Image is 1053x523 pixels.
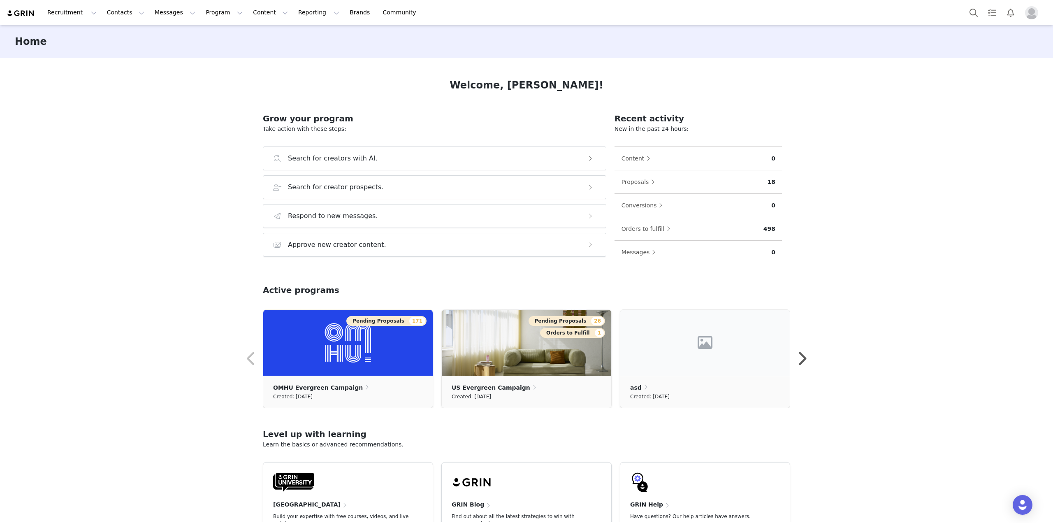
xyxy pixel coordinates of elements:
[621,199,667,212] button: Conversions
[273,392,313,401] small: Created: [DATE]
[1020,6,1046,19] button: Profile
[529,316,605,326] button: Pending Proposals26
[273,500,341,509] h4: [GEOGRAPHIC_DATA]
[1002,3,1020,22] button: Notifications
[452,383,530,392] p: US Evergreen Campaign
[201,3,248,22] button: Program
[615,125,782,133] p: New in the past 24 hours:
[263,125,606,133] p: Take action with these steps:
[450,78,603,93] h1: Welcome, [PERSON_NAME]!
[763,225,775,233] p: 498
[42,3,102,22] button: Recruitment
[273,383,363,392] p: OMHU Evergreen Campaign
[621,246,660,259] button: Messages
[965,3,983,22] button: Search
[771,154,775,163] p: 0
[452,500,484,509] h4: GRIN Blog
[288,182,384,192] h3: Search for creator prospects.
[771,248,775,257] p: 0
[15,34,47,49] h3: Home
[1025,6,1038,19] img: placeholder-profile.jpg
[248,3,293,22] button: Content
[102,3,149,22] button: Contacts
[263,175,606,199] button: Search for creator prospects.
[345,3,377,22] a: Brands
[288,153,378,163] h3: Search for creators with AI.
[378,3,425,22] a: Community
[263,233,606,257] button: Approve new creator content.
[768,178,775,186] p: 18
[442,310,611,376] img: 7da6b68e-972f-435f-a32b-41a6a0816df0.jpg
[621,222,675,235] button: Orders to fulfill
[621,175,659,188] button: Proposals
[263,146,606,170] button: Search for creators with AI.
[1013,495,1032,515] div: Open Intercom Messenger
[273,472,314,492] img: GRIN-University-Logo-Black.svg
[621,152,655,165] button: Content
[983,3,1001,22] a: Tasks
[150,3,200,22] button: Messages
[630,472,650,492] img: GRIN-help-icon.svg
[293,3,344,22] button: Reporting
[346,316,427,326] button: Pending Proposals171
[288,211,378,221] h3: Respond to new messages.
[630,513,767,520] p: Have questions? Our help articles have answers.
[630,500,663,509] h4: GRIN Help
[263,112,606,125] h2: Grow your program
[771,201,775,210] p: 0
[630,392,670,401] small: Created: [DATE]
[452,472,493,492] img: grin-logo-black.svg
[7,9,35,17] img: grin logo
[615,112,782,125] h2: Recent activity
[288,240,386,250] h3: Approve new creator content.
[630,383,642,392] p: asd
[263,204,606,228] button: Respond to new messages.
[452,392,491,401] small: Created: [DATE]
[263,428,790,440] h2: Level up with learning
[263,310,433,376] img: a6e19d51-82b5-4b4e-88e7-2efb3309c05c.png
[540,328,605,338] button: Orders to Fulfill1
[263,440,790,449] p: Learn the basics or advanced recommendations.
[263,284,339,296] h2: Active programs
